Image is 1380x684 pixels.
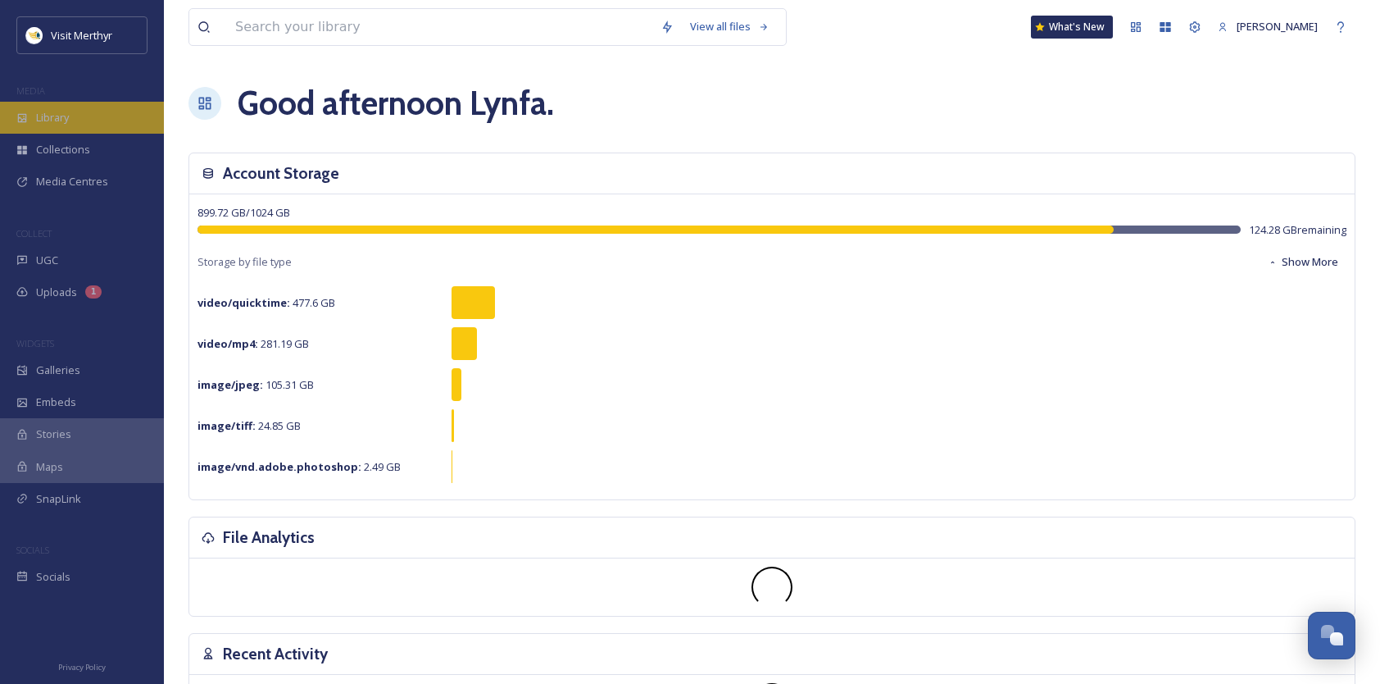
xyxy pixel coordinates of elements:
[26,27,43,43] img: download.jpeg
[36,394,76,410] span: Embeds
[197,254,292,270] span: Storage by file type
[197,377,314,392] span: 105.31 GB
[223,642,328,666] h3: Recent Activity
[51,28,112,43] span: Visit Merthyr
[36,426,71,442] span: Stories
[16,227,52,239] span: COLLECT
[16,84,45,97] span: MEDIA
[1249,222,1346,238] span: 124.28 GB remaining
[58,662,106,673] span: Privacy Policy
[36,142,90,157] span: Collections
[197,205,290,220] span: 899.72 GB / 1024 GB
[197,418,256,433] strong: image/tiff :
[197,418,301,433] span: 24.85 GB
[197,377,263,392] strong: image/jpeg :
[36,569,70,585] span: Socials
[197,459,401,474] span: 2.49 GB
[1237,19,1318,34] span: [PERSON_NAME]
[1031,16,1113,39] a: What's New
[197,295,290,310] strong: video/quicktime :
[197,336,309,351] span: 281.19 GB
[36,174,108,189] span: Media Centres
[197,295,335,310] span: 477.6 GB
[197,459,361,474] strong: image/vnd.adobe.photoshop :
[1210,11,1326,43] a: [PERSON_NAME]
[58,656,106,676] a: Privacy Policy
[197,336,258,351] strong: video/mp4 :
[16,544,49,556] span: SOCIALS
[16,337,54,349] span: WIDGETS
[682,11,778,43] a: View all files
[36,110,69,125] span: Library
[1308,612,1355,659] button: Open Chat
[85,285,102,299] div: 1
[223,162,339,185] h3: Account Storage
[238,79,554,128] h1: Good afternoon Lynfa .
[223,526,315,549] h3: File Analytics
[227,9,652,45] input: Search your library
[36,459,63,475] span: Maps
[36,253,58,268] span: UGC
[36,491,81,507] span: SnapLink
[1260,246,1346,278] button: Show More
[36,363,80,378] span: Galleries
[36,285,77,300] span: Uploads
